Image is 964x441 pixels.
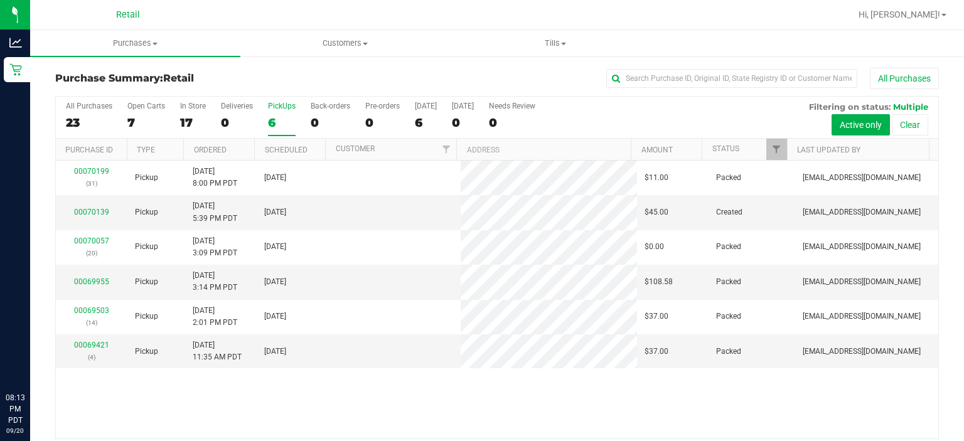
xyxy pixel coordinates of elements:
[716,311,741,322] span: Packed
[6,392,24,426] p: 08:13 PM PDT
[716,172,741,184] span: Packed
[193,235,237,259] span: [DATE] 3:09 PM PDT
[30,30,240,56] a: Purchases
[74,208,109,216] a: 00070139
[9,63,22,76] inline-svg: Retail
[264,172,286,184] span: [DATE]
[645,311,668,322] span: $37.00
[803,311,921,322] span: [EMAIL_ADDRESS][DOMAIN_NAME]
[135,241,158,253] span: Pickup
[645,241,664,253] span: $0.00
[63,178,120,189] p: (31)
[55,73,350,84] h3: Purchase Summary:
[193,166,237,189] span: [DATE] 8:00 PM PDT
[194,146,227,154] a: Ordered
[135,172,158,184] span: Pickup
[240,30,451,56] a: Customers
[268,115,296,130] div: 6
[336,144,375,153] a: Customer
[606,69,857,88] input: Search Purchase ID, Original ID, State Registry ID or Customer Name...
[74,167,109,176] a: 00070199
[6,426,24,435] p: 09/20
[809,102,891,112] span: Filtering on status:
[311,115,350,130] div: 0
[893,102,928,112] span: Multiple
[859,9,940,19] span: Hi, [PERSON_NAME]!
[221,115,253,130] div: 0
[451,38,660,49] span: Tills
[870,68,939,89] button: All Purchases
[766,139,787,160] a: Filter
[13,341,50,378] iframe: Resource center
[63,247,120,259] p: (20)
[127,102,165,110] div: Open Carts
[66,115,112,130] div: 23
[489,115,535,130] div: 0
[803,241,921,253] span: [EMAIL_ADDRESS][DOMAIN_NAME]
[365,102,400,110] div: Pre-orders
[712,144,739,153] a: Status
[415,102,437,110] div: [DATE]
[135,346,158,358] span: Pickup
[193,270,237,294] span: [DATE] 3:14 PM PDT
[30,38,240,49] span: Purchases
[264,206,286,218] span: [DATE]
[365,115,400,130] div: 0
[74,236,109,245] a: 00070057
[180,102,206,110] div: In Store
[63,317,120,329] p: (14)
[66,102,112,110] div: All Purchases
[803,276,921,288] span: [EMAIL_ADDRESS][DOMAIN_NAME]
[716,276,741,288] span: Packed
[892,114,928,135] button: Clear
[641,146,673,154] a: Amount
[74,306,109,315] a: 00069503
[180,115,206,130] div: 17
[797,146,860,154] a: Last Updated By
[9,36,22,49] inline-svg: Analytics
[135,206,158,218] span: Pickup
[803,206,921,218] span: [EMAIL_ADDRESS][DOMAIN_NAME]
[264,276,286,288] span: [DATE]
[127,115,165,130] div: 7
[265,146,308,154] a: Scheduled
[436,139,456,160] a: Filter
[832,114,890,135] button: Active only
[268,102,296,110] div: PickUps
[716,346,741,358] span: Packed
[65,146,113,154] a: Purchase ID
[193,339,242,363] span: [DATE] 11:35 AM PDT
[451,30,661,56] a: Tills
[452,102,474,110] div: [DATE]
[193,305,237,329] span: [DATE] 2:01 PM PDT
[456,139,631,161] th: Address
[415,115,437,130] div: 6
[241,38,450,49] span: Customers
[645,172,668,184] span: $11.00
[63,351,120,363] p: (4)
[645,346,668,358] span: $37.00
[193,200,237,224] span: [DATE] 5:39 PM PDT
[221,102,253,110] div: Deliveries
[135,311,158,322] span: Pickup
[116,9,140,20] span: Retail
[645,206,668,218] span: $45.00
[74,277,109,286] a: 00069955
[645,276,673,288] span: $108.58
[264,346,286,358] span: [DATE]
[264,311,286,322] span: [DATE]
[163,72,194,84] span: Retail
[311,102,350,110] div: Back-orders
[137,146,155,154] a: Type
[264,241,286,253] span: [DATE]
[135,276,158,288] span: Pickup
[452,115,474,130] div: 0
[716,206,742,218] span: Created
[489,102,535,110] div: Needs Review
[803,172,921,184] span: [EMAIL_ADDRESS][DOMAIN_NAME]
[74,341,109,349] a: 00069421
[716,241,741,253] span: Packed
[803,346,921,358] span: [EMAIL_ADDRESS][DOMAIN_NAME]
